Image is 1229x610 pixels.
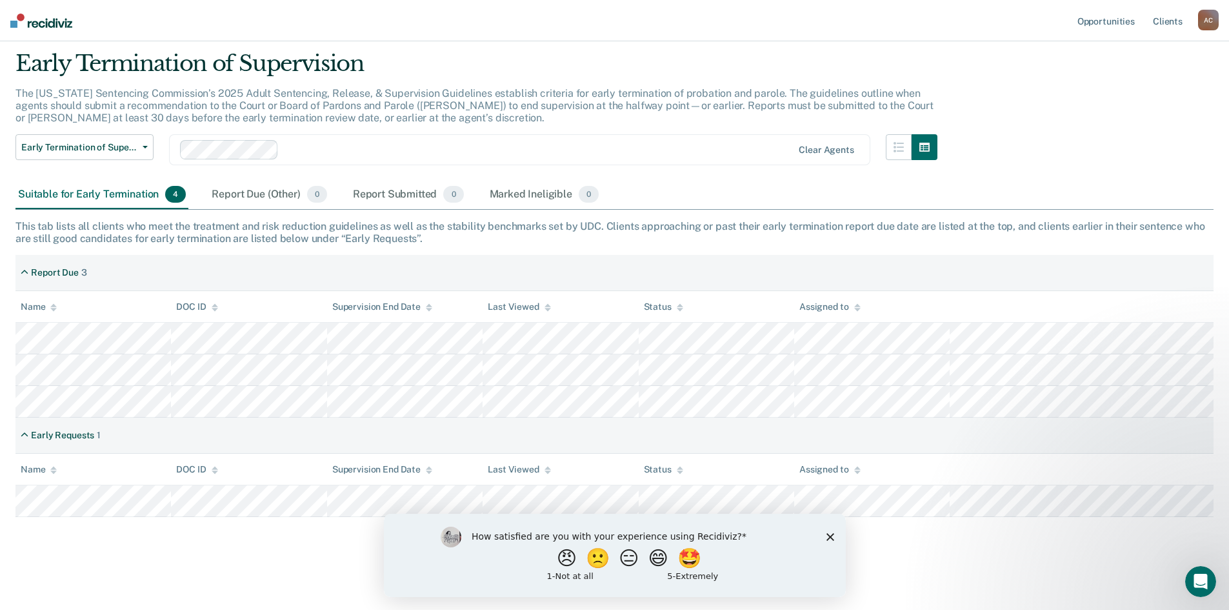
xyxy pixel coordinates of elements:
div: Name [21,464,57,475]
span: 0 [307,186,327,203]
div: A C [1198,10,1219,30]
div: This tab lists all clients who meet the treatment and risk reduction guidelines as well as the st... [15,220,1214,245]
div: Early Termination of Supervision [15,50,937,87]
div: Status [644,301,683,312]
img: Recidiviz [10,14,72,28]
div: Assigned to [799,464,860,475]
div: Clear agents [799,145,854,156]
div: Last Viewed [488,464,550,475]
div: Report Due [31,267,79,278]
div: Name [21,301,57,312]
span: 4 [165,186,186,203]
div: 3 [81,267,87,278]
div: Suitable for Early Termination4 [15,181,188,209]
div: Early Requests1 [15,425,106,446]
iframe: Intercom live chat [1185,566,1216,597]
div: Supervision End Date [332,301,432,312]
iframe: Survey by Kim from Recidiviz [384,514,846,597]
div: Report Due3 [15,262,92,283]
div: Status [644,464,683,475]
div: Report Due (Other)0 [209,181,329,209]
span: 0 [579,186,599,203]
p: The [US_STATE] Sentencing Commission’s 2025 Adult Sentencing, Release, & Supervision Guidelines e... [15,87,934,124]
span: 0 [443,186,463,203]
div: Supervision End Date [332,464,432,475]
div: Marked Ineligible0 [487,181,602,209]
div: DOC ID [176,464,217,475]
div: DOC ID [176,301,217,312]
div: Assigned to [799,301,860,312]
div: Last Viewed [488,301,550,312]
div: Report Submitted0 [350,181,466,209]
div: Early Requests [31,430,94,441]
button: AC [1198,10,1219,30]
div: 1 [97,430,101,441]
button: Early Termination of Supervision [15,134,154,160]
span: Early Termination of Supervision [21,142,137,153]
